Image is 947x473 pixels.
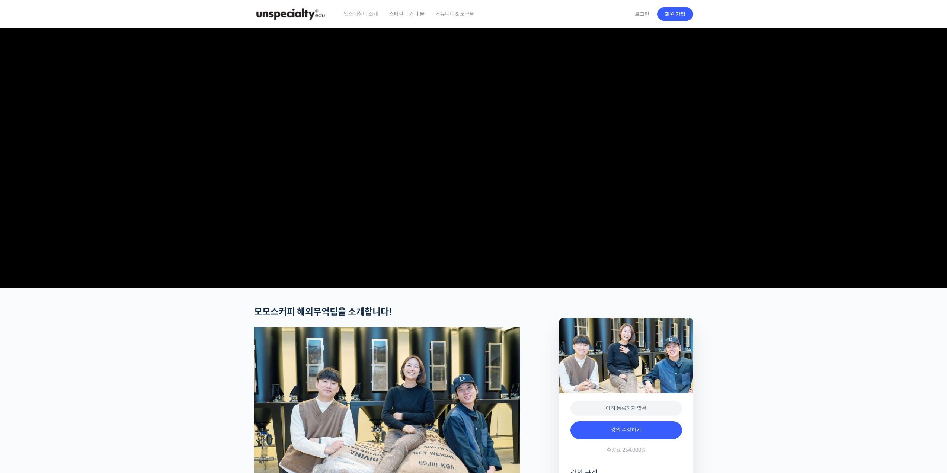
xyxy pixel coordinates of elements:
[657,7,693,21] a: 회원 가입
[630,6,654,23] a: 로그인
[570,421,682,439] a: 강의 수강하기
[570,401,682,416] div: 아직 등록하지 않음
[254,306,392,317] strong: 모모스커피 해외무역팀을 소개합니다!
[607,447,646,454] span: 수강료 254,000원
